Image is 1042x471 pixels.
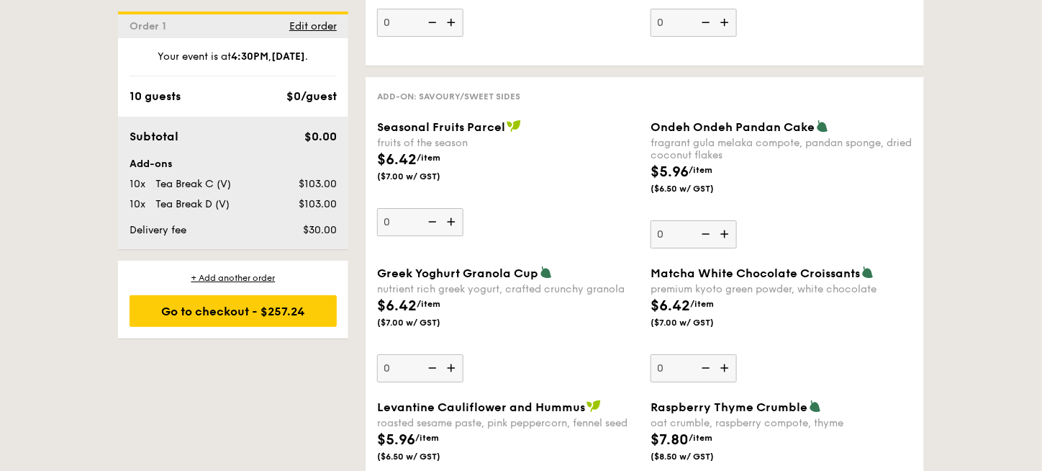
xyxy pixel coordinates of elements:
span: /item [417,299,440,309]
span: /item [689,165,712,175]
div: nutrient rich greek yogurt, crafted crunchy granola [377,283,639,295]
span: $6.42 [377,297,417,315]
img: icon-reduce.1d2dbef1.svg [694,9,715,36]
div: Go to checkout - $257.24 [130,295,337,327]
span: Raspberry Thyme Crumble [651,400,807,414]
input: Seasonal Fruits Parcelfruits of the season$6.42/item($7.00 w/ GST) [377,208,463,236]
span: /item [417,153,440,163]
div: Tea Break D (V) [150,197,281,212]
div: oat crumble, raspberry compote, thyme [651,417,912,429]
span: $5.96 [377,431,415,449]
span: Delivery fee [130,224,186,236]
img: icon-add.58712e84.svg [715,220,737,248]
div: roasted sesame paste, pink peppercorn, fennel seed [377,417,639,429]
span: $30.00 [303,224,337,236]
input: $10.30($11.23 w/ GST) [651,9,737,37]
span: ($7.00 w/ GST) [651,317,748,328]
div: Tea Break C (V) [150,177,281,192]
img: icon-add.58712e84.svg [715,9,737,36]
div: Add-ons [130,157,337,171]
img: icon-vegetarian.fe4039eb.svg [816,120,829,133]
span: ($7.00 w/ GST) [377,317,475,328]
img: icon-reduce.1d2dbef1.svg [694,220,715,248]
span: /item [690,299,714,309]
img: icon-add.58712e84.svg [442,208,463,235]
span: Seasonal Fruits Parcel [377,120,505,134]
img: icon-reduce.1d2dbef1.svg [420,208,442,235]
span: Subtotal [130,130,178,143]
span: Order 1 [130,20,172,32]
span: /item [689,433,712,443]
div: 10x [124,197,150,212]
div: fragrant gula melaka compote, pandan sponge, dried coconut flakes [651,137,912,161]
span: ($6.50 w/ GST) [651,183,748,194]
img: icon-reduce.1d2dbef1.svg [420,354,442,382]
span: $6.42 [651,297,690,315]
input: Ondeh Ondeh Pandan Cakefragrant gula melaka compote, pandan sponge, dried coconut flakes$5.96/ite... [651,220,737,248]
span: Matcha White Chocolate Croissants [651,266,860,280]
img: icon-vegan.f8ff3823.svg [507,120,521,133]
span: $103.00 [299,198,337,210]
img: icon-add.58712e84.svg [715,354,737,382]
span: Add-on: Savoury/Sweet Sides [377,91,520,102]
span: Greek Yoghurt Granola Cup [377,266,538,280]
span: $7.80 [651,431,689,449]
div: fruits of the season [377,137,639,149]
span: $5.96 [651,163,689,181]
div: Your event is at , . [130,50,337,76]
span: Levantine Cauliflower and Hummus [377,400,585,414]
span: ($6.50 w/ GST) [377,451,475,462]
img: icon-add.58712e84.svg [442,354,463,382]
img: icon-add.58712e84.svg [442,9,463,36]
span: Edit order [289,20,337,32]
div: 10x [124,177,150,192]
input: Matcha White Chocolate Croissantspremium kyoto green powder, white chocolate$6.42/item($7.00 w/ GST) [651,354,737,382]
span: ($8.50 w/ GST) [651,451,748,462]
span: $6.42 [377,151,417,169]
div: $0/guest [286,88,337,105]
span: /item [415,433,439,443]
strong: 4:30PM [232,50,269,63]
div: 10 guests [130,88,181,105]
span: $0.00 [304,130,337,143]
strong: [DATE] [272,50,306,63]
img: icon-reduce.1d2dbef1.svg [420,9,442,36]
span: ($7.00 w/ GST) [377,171,475,182]
span: Ondeh Ondeh Pandan Cake [651,120,815,134]
div: premium kyoto green powder, white chocolate [651,283,912,295]
img: icon-vegetarian.fe4039eb.svg [540,266,553,279]
img: icon-vegan.f8ff3823.svg [586,400,601,413]
img: icon-vegetarian.fe4039eb.svg [809,400,822,413]
img: icon-vegetarian.fe4039eb.svg [861,266,874,279]
div: + Add another order [130,272,337,284]
img: icon-reduce.1d2dbef1.svg [694,354,715,382]
input: Greek Yoghurt Granola Cupnutrient rich greek yogurt, crafted crunchy granola$6.42/item($7.00 w/ GST) [377,354,463,382]
span: $103.00 [299,178,337,190]
input: $10.30($11.23 w/ GST) [377,9,463,37]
